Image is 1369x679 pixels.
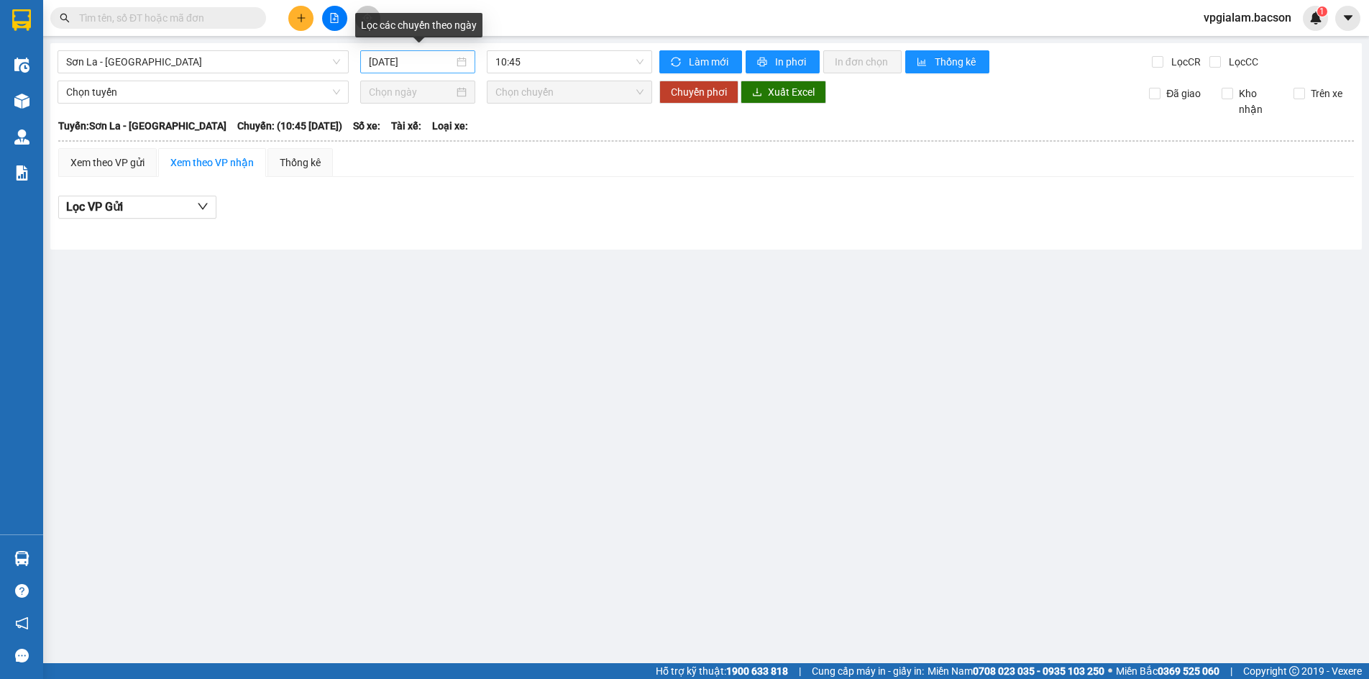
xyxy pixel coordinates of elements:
button: bar-chartThống kê [905,50,989,73]
button: printerIn phơi [746,50,820,73]
img: warehouse-icon [14,94,29,109]
span: Kho nhận [1233,86,1283,117]
span: In phơi [775,54,808,70]
span: Cung cấp máy in - giấy in: [812,663,924,679]
span: Trên xe [1305,86,1348,101]
strong: 0369 525 060 [1158,665,1219,677]
span: | [799,663,801,679]
input: Tìm tên, số ĐT hoặc mã đơn [79,10,249,26]
span: file-add [329,13,339,23]
span: 1 [1319,6,1324,17]
input: 12/09/2025 [369,54,454,70]
span: Thống kê [935,54,978,70]
img: warehouse-icon [14,551,29,566]
span: Chọn tuyến [66,81,340,103]
span: Loại xe: [432,118,468,134]
span: Chuyến: (10:45 [DATE]) [237,118,342,134]
span: question-circle [15,584,29,598]
img: solution-icon [14,165,29,181]
div: Xem theo VP nhận [170,155,254,170]
img: warehouse-icon [14,129,29,145]
span: Làm mới [689,54,731,70]
button: Chuyển phơi [659,81,738,104]
b: Tuyến: Sơn La - [GEOGRAPHIC_DATA] [58,120,226,132]
sup: 1 [1317,6,1327,17]
span: Miền Bắc [1116,663,1219,679]
span: notification [15,616,29,630]
button: Lọc VP Gửi [58,196,216,219]
span: Miền Nam [928,663,1104,679]
span: Lọc CR [1166,54,1203,70]
input: Chọn ngày [369,84,454,100]
span: search [60,13,70,23]
span: Lọc CC [1223,54,1260,70]
strong: 0708 023 035 - 0935 103 250 [973,665,1104,677]
button: aim [355,6,380,31]
span: down [197,201,209,212]
span: Lọc VP Gửi [66,198,123,216]
button: caret-down [1335,6,1360,31]
span: sync [671,57,683,68]
div: Lọc các chuyến theo ngày [355,13,482,37]
button: plus [288,6,313,31]
span: Chọn chuyến [495,81,644,103]
span: vpgialam.bacson [1192,9,1303,27]
span: | [1230,663,1232,679]
strong: 1900 633 818 [726,665,788,677]
img: logo-vxr [12,9,31,31]
button: syncLàm mới [659,50,742,73]
span: Đã giao [1160,86,1207,101]
button: downloadXuất Excel [741,81,826,104]
button: In đơn chọn [823,50,902,73]
div: Xem theo VP gửi [70,155,145,170]
img: warehouse-icon [14,58,29,73]
span: printer [757,57,769,68]
span: message [15,649,29,662]
span: Hỗ trợ kỹ thuật: [656,663,788,679]
span: copyright [1289,666,1299,676]
span: plus [296,13,306,23]
span: Tài xế: [391,118,421,134]
span: bar-chart [917,57,929,68]
span: Số xe: [353,118,380,134]
img: icon-new-feature [1309,12,1322,24]
div: Thống kê [280,155,321,170]
button: file-add [322,6,347,31]
span: caret-down [1342,12,1355,24]
span: 10:45 [495,51,644,73]
span: Sơn La - Hà Nội [66,51,340,73]
span: ⚪️ [1108,668,1112,674]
